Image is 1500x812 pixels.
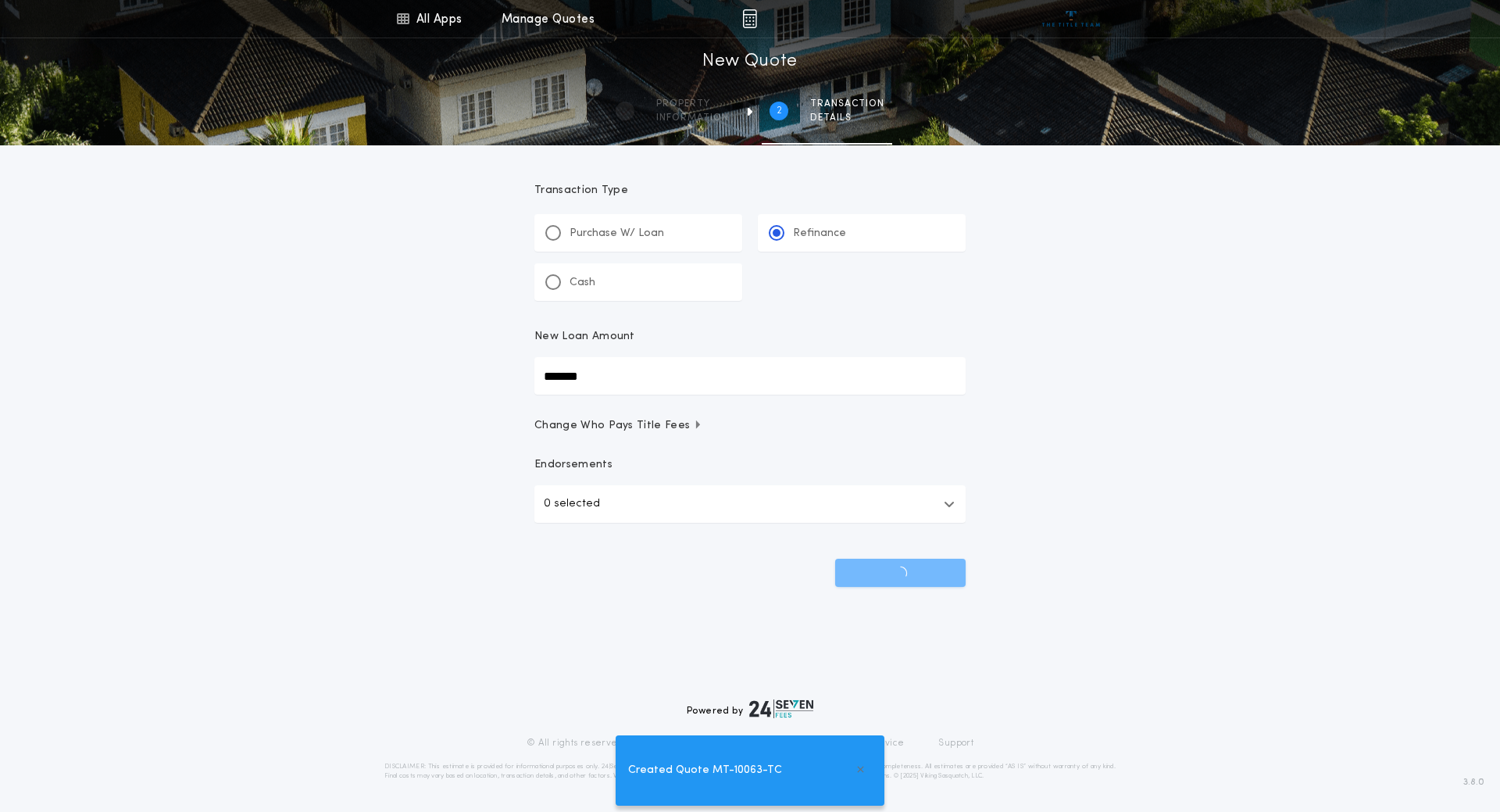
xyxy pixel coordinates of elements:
h1: New Quote [702,49,798,74]
div: Powered by [687,699,813,718]
span: Transaction [810,98,884,110]
img: img [742,9,757,28]
span: Change Who Pays Title Fees [534,418,702,434]
p: Purchase W/ Loan [570,226,664,241]
img: vs-icon [1042,11,1101,27]
p: New Loan Amount [534,329,635,345]
span: information [656,112,729,124]
h2: 2 [777,105,782,117]
p: Refinance [793,226,846,241]
span: Created Quote MT-10063-TC [628,762,782,779]
button: 0 selected [534,485,966,523]
p: 0 selected [544,495,600,513]
p: Transaction Type [534,183,966,199]
button: Change Who Pays Title Fees [534,418,966,434]
span: Property [656,98,729,110]
span: details [810,112,884,124]
input: New Loan Amount [534,357,966,395]
img: logo [749,699,813,718]
p: Endorsements [534,457,966,473]
p: Cash [570,275,595,291]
